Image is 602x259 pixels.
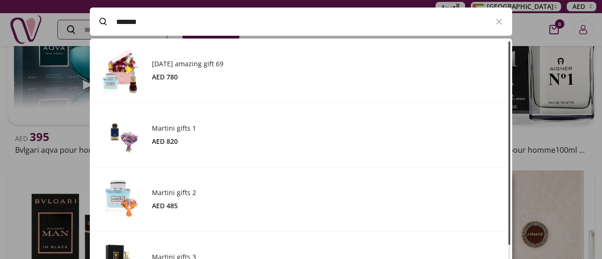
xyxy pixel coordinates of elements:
[116,8,486,35] input: Search
[152,124,503,133] h3: Martini gifts 1
[152,137,503,146] div: AED 820
[99,48,144,93] img: Product Image
[152,59,503,69] h3: [DATE] amazing gift 69
[99,177,144,222] img: Product Image
[99,112,503,157] a: Product ImageMartini gifts 1AED 820
[152,201,503,211] div: AED 485
[99,48,503,93] a: Product Image[DATE] amazing gift 69AED 780
[99,112,144,157] img: Product Image
[99,177,503,222] a: Product ImageMartini gifts 2AED 485
[152,188,503,197] h3: Martini gifts 2
[152,72,503,82] div: AED 780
